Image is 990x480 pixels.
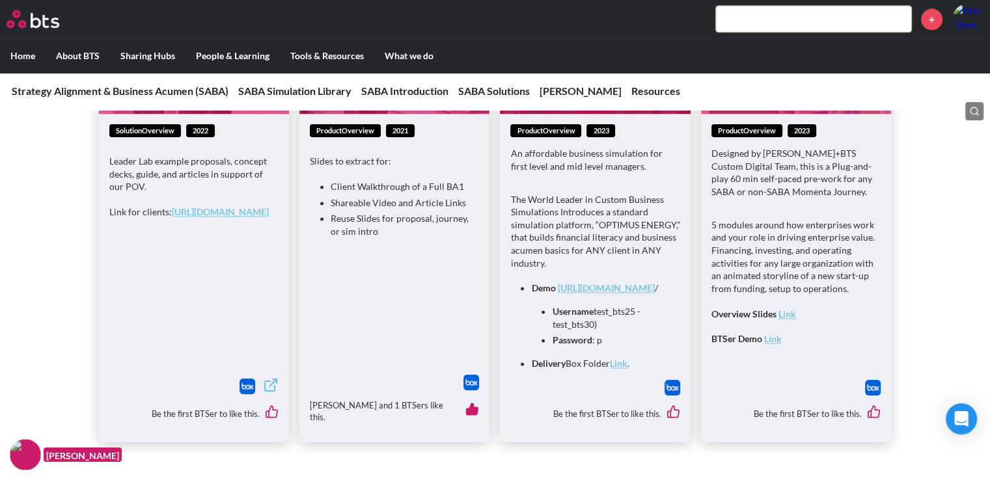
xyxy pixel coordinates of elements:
[952,3,983,34] a: Profile
[510,147,680,172] p: An affordable business simulation for first level and mid level managers.
[109,155,279,193] p: Leader Lab example proposals, concept decks, guide, and articles in support of our POV.
[310,390,479,432] div: [PERSON_NAME] and 1 BTSers like this.
[865,380,881,395] a: Download file from Box
[665,380,680,395] a: Download file from Box
[109,395,279,432] div: Be the first BTSer to like this.
[240,379,255,394] img: Box logo
[510,395,680,432] div: Be the first BTSer to like this.
[531,358,565,369] strong: Delivery
[331,196,469,209] li: Shareable Video and Article Links
[631,85,680,97] a: Resources
[711,147,881,198] p: Designed by [PERSON_NAME]+BTS Custom Digital Team, this is a Plug-and-play 60 min self-paced pre-...
[711,333,762,344] strong: BTSer Demo
[552,334,659,347] li: : p
[263,377,279,396] a: External link
[711,219,881,295] p: 5 modules around how enterprises work and your role in driving enterprise value. Financing, inves...
[865,380,881,395] img: Box logo
[531,282,555,293] strong: Demo
[510,124,581,138] span: productOverview
[946,403,977,434] div: Open Intercom Messenger
[386,124,415,138] span: 2021
[609,358,627,369] a: Link
[458,85,530,97] a: SABA Solutions
[331,212,469,237] li: Reuse Slides for proposal, journey, or sim intro
[109,124,181,138] span: solutionOverview
[557,282,654,293] a: [URL][DOMAIN_NAME]
[110,39,186,73] label: Sharing Hubs
[7,10,59,28] img: BTS Logo
[540,85,622,97] a: [PERSON_NAME]
[463,375,479,390] img: Box logo
[586,124,615,138] span: 2023
[552,334,592,345] strong: Password
[310,124,381,138] span: productOverview
[7,10,83,28] a: Go home
[711,308,777,319] strong: Overview Slides
[10,439,41,470] img: F
[240,379,255,394] a: Download file from Box
[665,380,680,395] img: Box logo
[310,155,479,168] p: Slides to extract for:
[238,85,351,97] a: SABA Simulation Library
[463,375,479,390] a: Download file from Box
[552,305,659,330] li: test_bts25 - test_bts30)
[711,124,782,138] span: productOverview
[331,180,469,193] li: Client Walkthrough of a Full BA1
[764,333,782,344] a: Link
[172,206,269,217] a: [URL][DOMAIN_NAME]
[510,193,680,270] p: The World Leader in Custom Business Simulations Introduces a standard simulation platform, “OPTIM...
[46,39,110,73] label: About BTS
[921,8,942,30] a: +
[109,206,279,219] p: Link for clients:
[531,357,669,370] li: Box Folder .
[280,39,374,73] label: Tools & Resources
[952,3,983,34] img: Picc Chen
[711,395,881,432] div: Be the first BTSer to like this.
[778,308,796,319] a: Link
[361,85,448,97] a: SABA Introduction
[12,85,228,97] a: Strategy Alignment & Business Acumen (SABA)
[374,39,444,73] label: What we do
[186,39,280,73] label: People & Learning
[531,282,669,346] li: /
[186,124,215,138] span: 2022
[788,124,816,138] span: 2023
[552,306,593,317] strong: Username
[44,447,122,462] figcaption: [PERSON_NAME]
